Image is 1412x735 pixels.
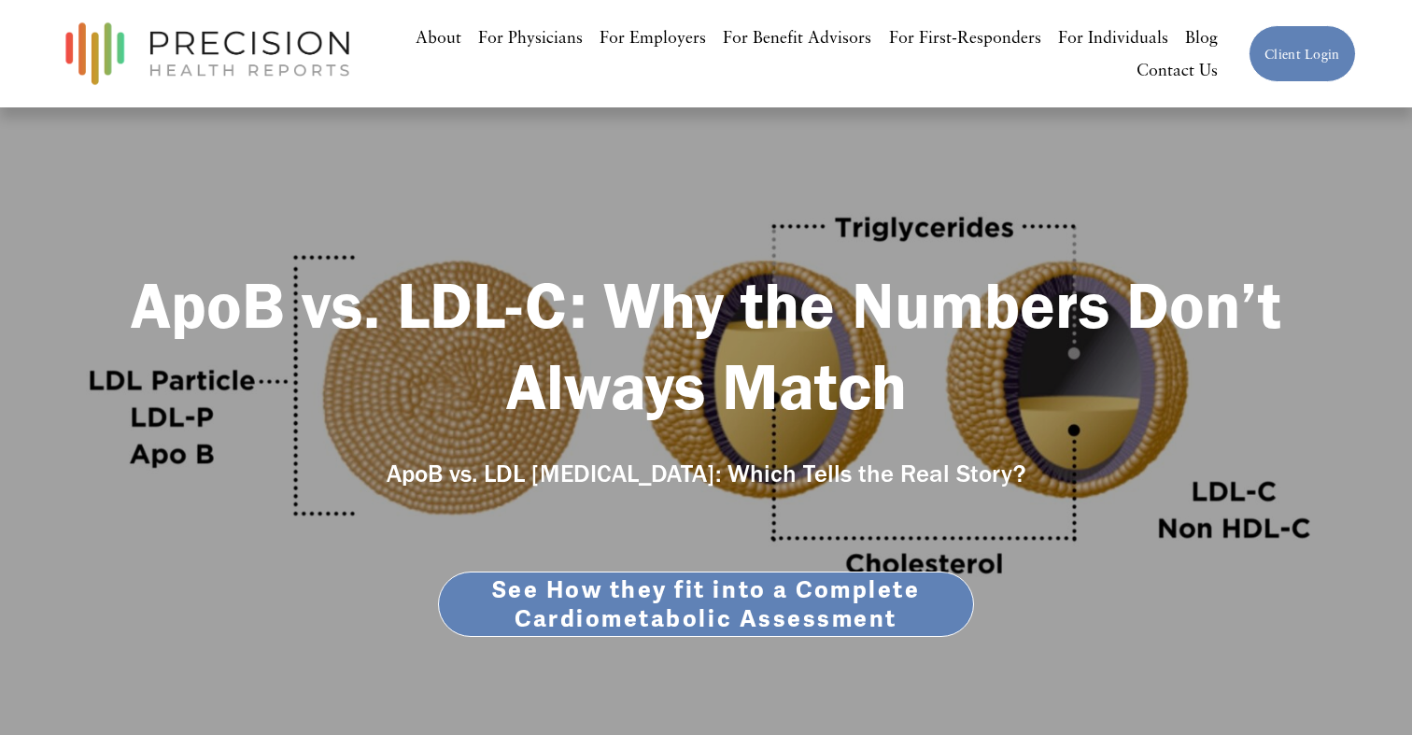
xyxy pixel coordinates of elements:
[1185,21,1218,54] a: Blog
[723,21,871,54] a: For Benefit Advisors
[600,21,706,54] a: For Employers
[1058,21,1168,54] a: For Individuals
[889,21,1041,54] a: For First-Responders
[1249,25,1355,82] a: Client Login
[478,21,583,54] a: For Physicians
[1137,54,1218,88] a: Contact Us
[131,265,1298,426] strong: ApoB vs. LDL-C: Why the Numbers Don’t Always Match
[56,14,359,93] img: Precision Health Reports
[220,457,1193,491] h4: ApoB vs. LDL [MEDICAL_DATA]: Which Tells the Real Story?
[416,21,461,54] a: About
[438,572,973,638] a: See How they fit into a Complete Cardiometabolic Assessment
